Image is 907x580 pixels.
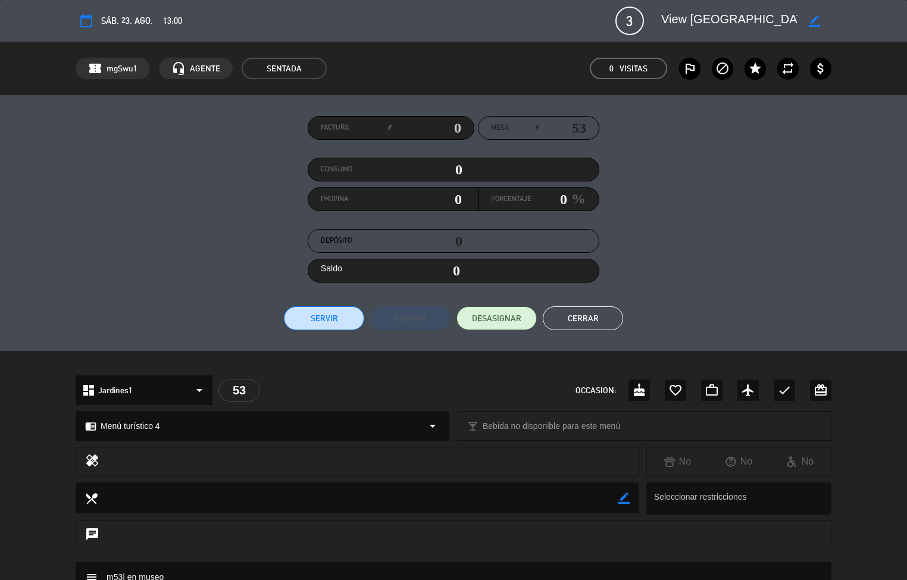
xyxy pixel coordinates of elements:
[387,122,391,134] em: #
[85,527,99,544] i: chat
[76,10,97,32] button: calendar_today
[539,119,586,137] input: number
[98,384,133,397] span: Jardines1
[321,122,391,134] label: Factura
[543,306,623,330] button: Cerrar
[82,383,96,397] i: dashboard
[370,306,451,330] button: Cobrar
[85,453,99,470] i: healing
[567,187,586,211] em: %
[392,190,462,208] input: 0
[163,14,182,28] span: 13:00
[107,62,137,76] span: mgSwu1
[321,164,392,175] label: Consumo
[190,62,220,76] span: AGENTE
[683,61,697,76] i: outlined_flag
[491,122,509,134] span: Mesa
[615,7,644,35] span: 3
[748,61,762,76] i: star
[609,62,614,76] span: 0
[535,122,539,134] em: #
[321,193,392,205] label: Propina
[101,419,160,433] span: Menú turístico 4
[715,61,730,76] i: block
[770,454,831,469] div: No
[242,58,327,79] span: SENTADA
[483,419,620,433] span: Bebida no disponible para este menú
[576,384,616,397] span: OCCASION:
[392,161,462,178] input: 0
[85,491,98,504] i: local_dining
[668,383,683,397] i: favorite_border
[171,61,186,76] i: headset_mic
[85,421,96,432] i: chrome_reader_mode
[708,454,770,469] div: No
[809,15,820,27] i: border_color
[101,14,153,28] span: sáb. 23, ago.
[456,306,537,330] button: DESASIGNAR
[192,383,207,397] i: arrow_drop_down
[781,61,795,76] i: repeat
[618,493,630,504] i: border_color
[620,62,648,76] em: Visitas
[531,190,567,208] input: 0
[321,235,392,247] label: Depósito
[467,421,478,432] i: local_bar
[814,383,828,397] i: card_giftcard
[705,383,719,397] i: work_outline
[426,419,440,433] i: arrow_drop_down
[472,312,521,325] span: DESASIGNAR
[218,380,260,402] div: 53
[391,119,461,137] input: 0
[79,14,93,28] i: calendar_today
[814,61,828,76] i: attach_money
[777,383,792,397] i: check
[321,262,342,275] label: Saldo
[647,454,708,469] div: No
[632,383,646,397] i: cake
[491,193,531,205] label: Porcentaje
[741,383,755,397] i: airplanemode_active
[284,306,364,330] button: Servir
[88,61,102,76] span: confirmation_number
